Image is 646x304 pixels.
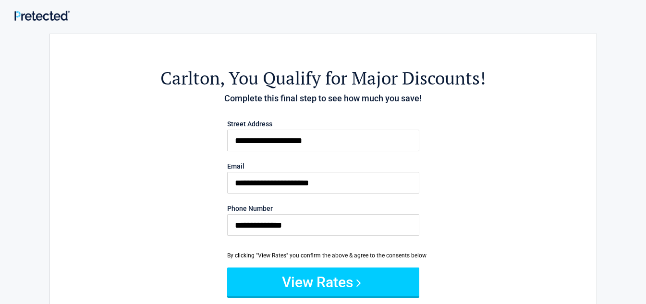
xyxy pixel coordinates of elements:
button: View Rates [227,268,419,296]
label: Street Address [227,121,419,127]
label: Phone Number [227,205,419,212]
span: carlton [160,66,220,90]
label: Email [227,163,419,170]
div: By clicking "View Rates" you confirm the above & agree to the consents below [227,251,419,260]
h4: Complete this final step to see how much you save! [103,92,544,105]
h2: , You Qualify for Major Discounts! [103,66,544,90]
img: Main Logo [14,11,70,21]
